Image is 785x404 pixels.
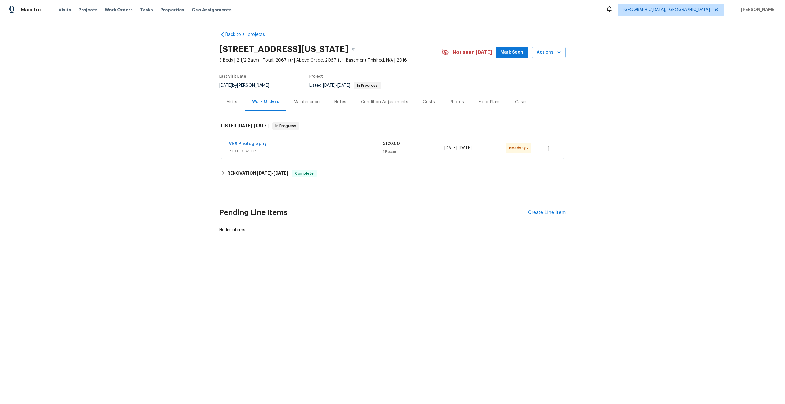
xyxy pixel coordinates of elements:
[274,171,288,175] span: [DATE]
[105,7,133,13] span: Work Orders
[323,83,336,88] span: [DATE]
[219,83,232,88] span: [DATE]
[219,46,348,52] h2: [STREET_ADDRESS][US_STATE]
[623,7,710,13] span: [GEOGRAPHIC_DATA], [GEOGRAPHIC_DATA]
[337,83,350,88] span: [DATE]
[160,7,184,13] span: Properties
[273,123,299,129] span: In Progress
[348,44,359,55] button: Copy Address
[59,7,71,13] span: Visits
[257,171,288,175] span: -
[21,7,41,13] span: Maestro
[228,170,288,177] h6: RENOVATION
[78,7,98,13] span: Projects
[450,99,464,105] div: Photos
[219,198,528,227] h2: Pending Line Items
[252,99,279,105] div: Work Orders
[444,145,472,151] span: -
[528,210,566,215] div: Create Line Item
[479,99,500,105] div: Floor Plans
[237,124,252,128] span: [DATE]
[453,49,492,55] span: Not seen [DATE]
[537,49,561,56] span: Actions
[739,7,776,13] span: [PERSON_NAME]
[229,148,383,154] span: PHOTOGRAPHY
[257,171,272,175] span: [DATE]
[219,32,278,38] a: Back to all projects
[294,99,320,105] div: Maintenance
[500,49,523,56] span: Mark Seen
[323,83,350,88] span: -
[237,124,269,128] span: -
[219,57,442,63] span: 3 Beds | 2 1/2 Baths | Total: 2067 ft² | Above Grade: 2067 ft² | Basement Finished: N/A | 2016
[309,74,323,78] span: Project
[496,47,528,58] button: Mark Seen
[219,166,566,181] div: RENOVATION [DATE]-[DATE]Complete
[444,146,457,150] span: [DATE]
[334,99,346,105] div: Notes
[423,99,435,105] div: Costs
[229,142,267,146] a: VRX Photography
[354,84,380,87] span: In Progress
[219,74,246,78] span: Last Visit Date
[227,99,237,105] div: Visits
[361,99,408,105] div: Condition Adjustments
[515,99,527,105] div: Cases
[254,124,269,128] span: [DATE]
[459,146,472,150] span: [DATE]
[219,82,277,89] div: by [PERSON_NAME]
[532,47,566,58] button: Actions
[192,7,232,13] span: Geo Assignments
[293,170,316,177] span: Complete
[509,145,530,151] span: Needs QC
[219,116,566,136] div: LISTED [DATE]-[DATE]In Progress
[219,227,566,233] div: No line items.
[383,142,400,146] span: $120.00
[221,122,269,130] h6: LISTED
[140,8,153,12] span: Tasks
[309,83,381,88] span: Listed
[383,149,444,155] div: 1 Repair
